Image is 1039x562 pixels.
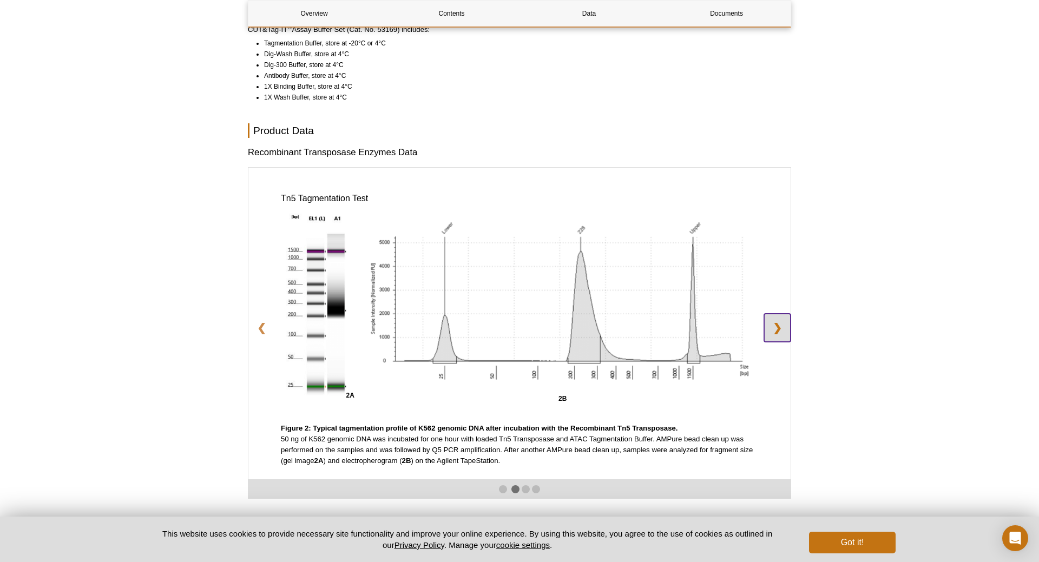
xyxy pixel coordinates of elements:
[143,528,791,551] p: This website uses cookies to provide necessary site functionality and improve your online experie...
[523,1,655,27] a: Data
[314,457,324,465] strong: 2A
[496,540,550,550] button: cookie settings
[394,540,444,550] a: Privacy Policy
[248,123,791,138] h2: Product Data
[281,192,758,205] h3: Tn5 Tagmentation Test
[281,423,758,466] p: 50 ng of K562 genomic DNA was incubated for one hour with loaded Tn5 Transposase and ATAC Tagment...
[248,1,380,27] a: Overview
[661,1,792,27] a: Documents
[264,81,781,92] li: 1X Binding Buffer, store at 4°C
[248,146,791,159] h3: Recombinant Transposase Enzymes Data
[264,38,781,49] li: Tagmentation Buffer, store at -20°C or 4°C
[264,59,781,70] li: Dig-300 Buffer, store at 4°C
[386,1,517,27] a: Contents
[367,213,758,390] img: Histone H3 PTM Multiplex Data of Histone Abundance in Mouse Tissue.
[1002,525,1028,551] div: Open Intercom Messenger
[809,532,896,553] button: Got it!
[264,92,781,103] li: 1X Wash Buffer, store at 4°C
[764,314,791,342] a: ❯
[346,392,354,399] strong: 2A
[248,24,791,35] p: CUT&Tag-IT Assay Buffer Set (Cat. No. 53169) includes:
[287,24,292,30] sup: ®
[558,395,567,402] strong: 2B
[402,457,411,465] strong: 2B
[286,213,346,398] img: Histone H3 PTM Multiplex Data of Histone Abundance in Mouse Tissue.
[281,424,678,432] strong: Figure 2: Typical tagmentation profile of K562 genomic DNA after incubation with the Recombinant ...
[264,49,781,59] li: Dig-Wash Buffer, store at 4°C
[264,70,781,81] li: Antibody Buffer, store at 4°C
[248,314,275,342] a: ❮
